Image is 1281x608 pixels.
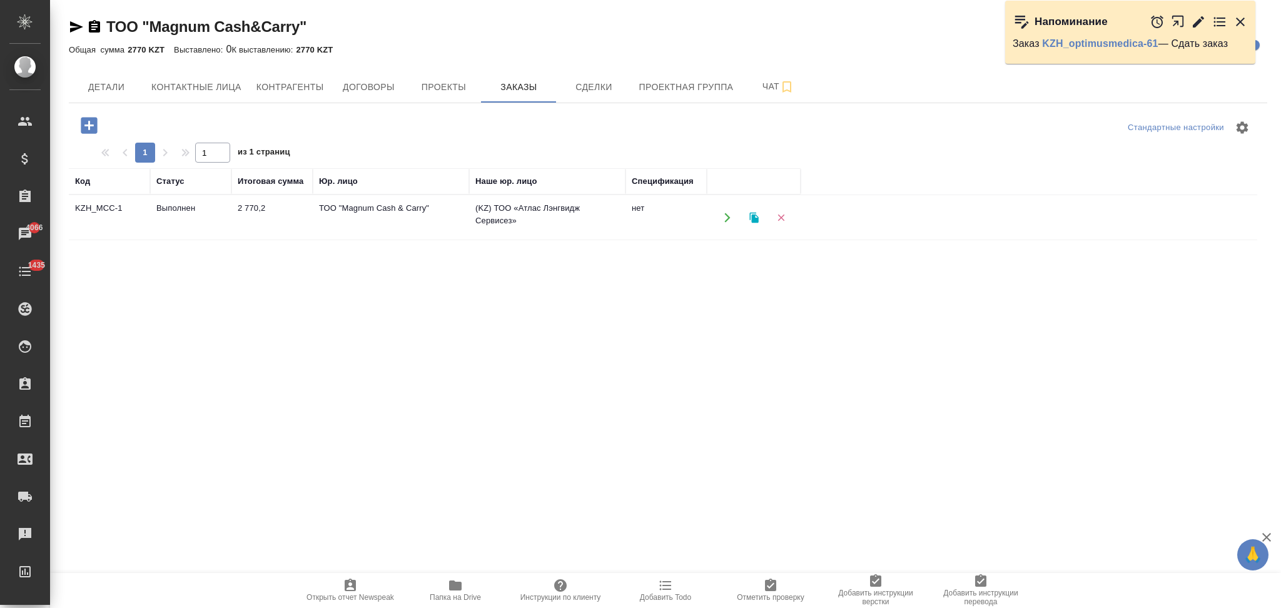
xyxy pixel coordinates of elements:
span: Проекты [413,79,473,95]
td: ТОО "Magnum Cash & Carry" [313,196,469,240]
p: 2770 KZT [128,45,174,54]
button: Открыть отчет Newspeak [298,573,403,608]
button: Добавить инструкции перевода [928,573,1033,608]
a: 4066 [3,218,47,250]
span: Сделки [564,79,624,95]
span: Договоры [338,79,398,95]
button: 🙏 [1237,539,1268,570]
span: Контрагенты [256,79,324,95]
button: Добавить Todo [613,573,718,608]
div: Юр. лицо [319,175,358,188]
p: К выставлению: [232,45,296,54]
div: Статус [156,175,185,188]
td: (KZ) ТОО «Атлас Лэнгвидж Сервисез» [469,196,625,240]
p: Выставлено: [174,45,226,54]
span: Настроить таблицу [1227,113,1257,143]
button: Открыть в новой вкладке [1171,8,1185,35]
button: Удалить [768,205,794,230]
button: Скопировать ссылку [87,19,102,34]
p: Напоминание [1035,16,1108,28]
span: Добавить инструкции перевода [936,589,1026,606]
button: Добавить проект [72,113,106,138]
button: Клонировать [741,205,767,230]
td: нет [625,196,707,240]
button: Папка на Drive [403,573,508,608]
a: ТОО "Magnum Cash&Carry" [106,18,306,35]
span: Папка на Drive [430,593,481,602]
span: из 1 страниц [238,144,290,163]
button: Перейти в todo [1212,14,1227,29]
span: 1435 [21,259,53,271]
span: 4066 [18,221,50,234]
div: Код [75,175,90,188]
span: Добавить Todo [640,593,691,602]
span: Контактные лица [151,79,241,95]
div: Спецификация [632,175,694,188]
button: Добавить инструкции верстки [823,573,928,608]
p: Общая сумма [69,45,128,54]
span: Инструкции по клиенту [520,593,601,602]
span: Детали [76,79,136,95]
button: Открыть [714,205,740,230]
button: Инструкции по клиенту [508,573,613,608]
svg: Подписаться [779,79,794,94]
div: Наше юр. лицо [475,175,537,188]
button: Редактировать [1191,14,1206,29]
span: Открыть отчет Newspeak [306,593,394,602]
span: Добавить инструкции верстки [831,589,921,606]
span: Чат [748,79,808,94]
span: 🙏 [1242,542,1263,568]
p: Заказ — Сдать заказ [1013,38,1248,50]
td: Выполнен [150,196,231,240]
button: Отложить [1150,14,1165,29]
button: Скопировать ссылку для ЯМессенджера [69,19,84,34]
td: 2 770,2 [231,196,313,240]
div: Итоговая сумма [238,175,303,188]
p: 2770 KZT [296,45,342,54]
span: Заказы [489,79,549,95]
div: split button [1125,118,1227,138]
div: 0 [69,42,1267,57]
a: 1435 [3,256,47,287]
td: KZH_MCC-1 [69,196,150,240]
span: Отметить проверку [737,593,804,602]
a: KZH_optimusmedica-61 [1042,38,1158,49]
button: Отметить проверку [718,573,823,608]
button: Закрыть [1233,14,1248,29]
span: Проектная группа [639,79,733,95]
